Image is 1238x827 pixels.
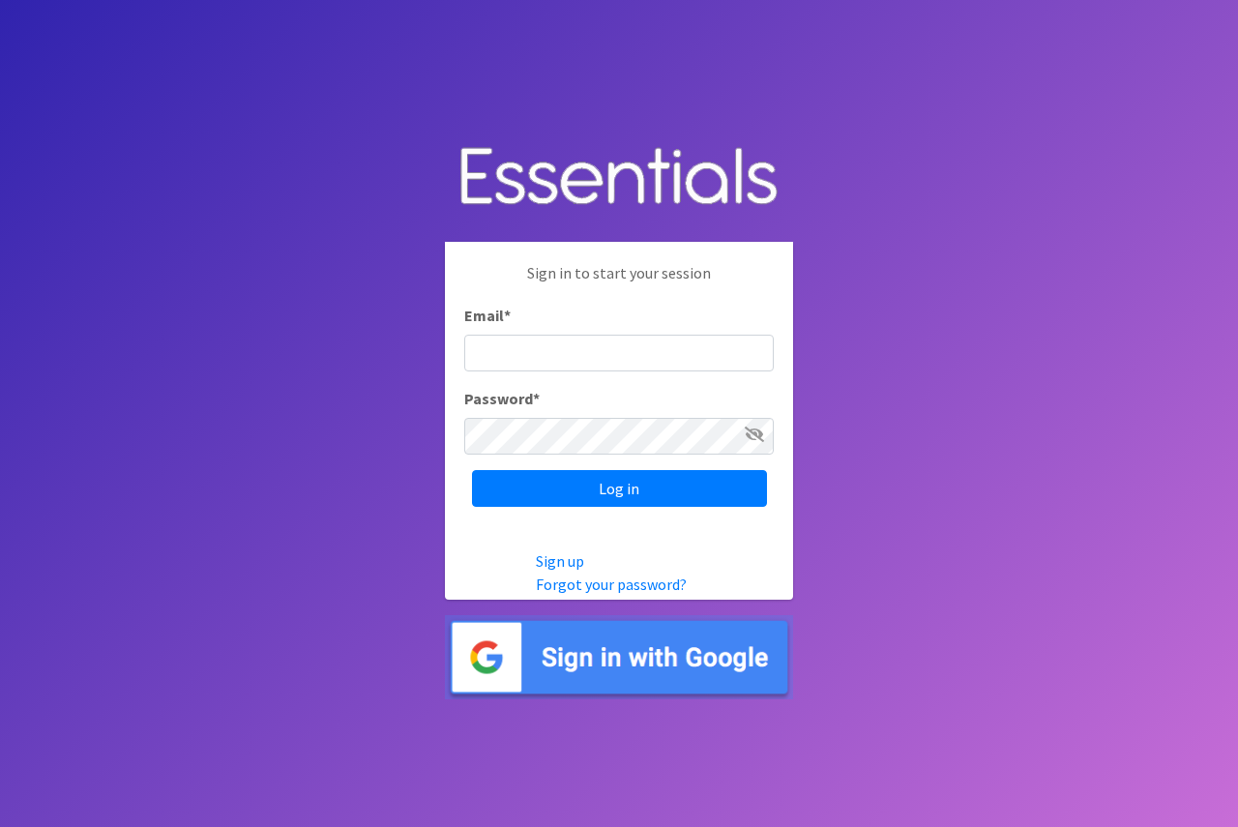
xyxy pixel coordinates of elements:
[533,389,540,408] abbr: required
[472,470,767,507] input: Log in
[536,575,687,594] a: Forgot your password?
[464,304,511,327] label: Email
[445,615,793,699] img: Sign in with Google
[445,128,793,227] img: Human Essentials
[464,387,540,410] label: Password
[504,306,511,325] abbr: required
[536,551,584,571] a: Sign up
[464,261,774,304] p: Sign in to start your session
